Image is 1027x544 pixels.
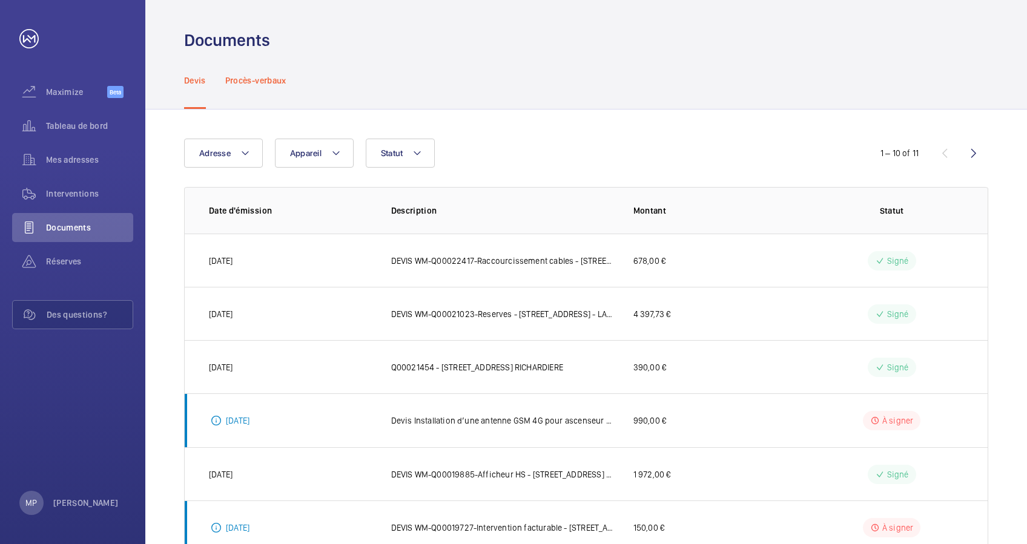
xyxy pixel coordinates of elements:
[633,255,665,267] p: 678,00 €
[46,255,133,267] span: Réserves
[633,308,671,320] p: 4 397,73 €
[391,415,614,427] p: Devis Installation d’une antenne GSM 4G pour ascenseur – mise en conformité réseaux [STREET_ADDRESS]
[46,86,107,98] span: Maximize
[633,468,671,480] p: 1 972,00 €
[391,468,614,480] p: DEVIS WM-Q00019885-Afficheur HS - [STREET_ADDRESS] - NEXITY GIP RICHARDIERE
[290,148,322,158] span: Appareil
[46,188,133,200] span: Interventions
[275,139,354,168] button: Appareil
[633,205,801,217] p: Montant
[46,221,133,234] span: Documents
[882,415,913,427] p: À signer
[25,497,37,509] p: MP
[209,255,233,267] p: [DATE]
[391,255,614,267] p: DEVIS WM-Q00022417-Raccourcissement cables - [STREET_ADDRESS] RICHARDIERE
[184,74,206,87] p: Devis
[633,522,664,534] p: 150,00 €
[47,309,133,321] span: Des questions?
[633,361,666,373] p: 390,00 €
[391,522,614,534] p: DEVIS WM-Q00019727-Intervention facturable - [STREET_ADDRESS] GIP RICHARDIERE
[381,148,403,158] span: Statut
[391,361,563,373] p: Q00021454 - [STREET_ADDRESS] RICHARDIERE
[633,415,666,427] p: 990,00 €
[199,148,231,158] span: Adresse
[209,205,372,217] p: Date d'émission
[107,86,124,98] span: Beta
[209,361,233,373] p: [DATE]
[887,468,909,480] p: Signé
[880,147,919,159] div: 1 – 10 of 11
[366,139,435,168] button: Statut
[184,29,270,51] h1: Documents
[391,205,614,217] p: Description
[887,308,909,320] p: Signé
[882,522,913,534] p: À signer
[46,120,133,132] span: Tableau de bord
[209,308,233,320] p: [DATE]
[184,139,263,168] button: Adresse
[46,154,133,166] span: Mes adresses
[53,497,119,509] p: [PERSON_NAME]
[226,415,249,427] p: [DATE]
[226,522,249,534] p: [DATE]
[887,361,909,373] p: Signé
[887,255,909,267] p: Signé
[820,205,963,217] p: Statut
[225,74,286,87] p: Procès-verbaux
[391,308,614,320] p: DEVIS WM-Q00021023-Reserves - [STREET_ADDRESS] - LA RICHARDIERE
[209,468,233,480] p: [DATE]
